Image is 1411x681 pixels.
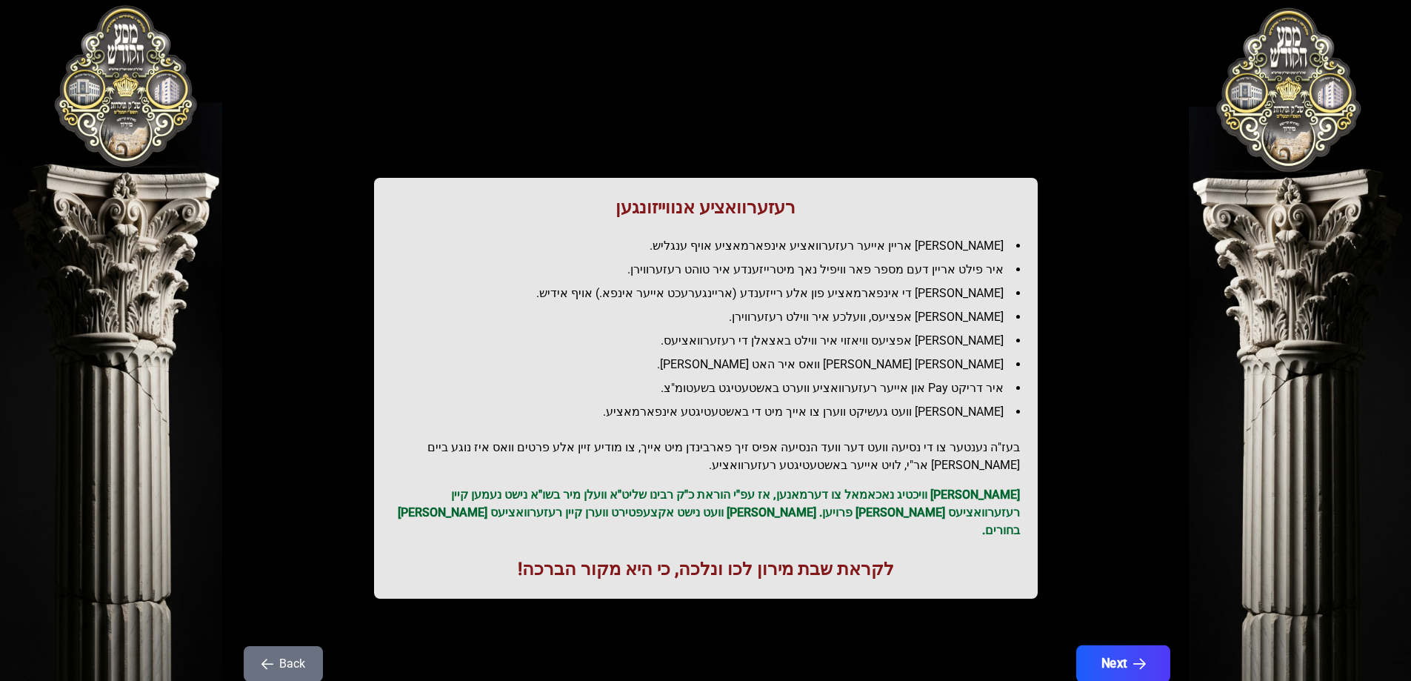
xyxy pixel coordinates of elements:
li: איר פילט אריין דעם מספר פאר וויפיל נאך מיטרייזענדע איר טוהט רעזערווירן. [404,261,1020,279]
li: [PERSON_NAME] אריין אייער רעזערוואציע אינפארמאציע אויף ענגליש. [404,237,1020,255]
li: [PERSON_NAME] אפציעס, וועלכע איר ווילט רעזערווירן. [404,308,1020,326]
h1: רעזערוואציע אנווייזונגען [392,196,1020,219]
li: [PERSON_NAME] [PERSON_NAME] וואס איר האט [PERSON_NAME]. [404,356,1020,373]
li: איר דריקט Pay און אייער רעזערוואציע ווערט באשטעטיגט בשעטומ"צ. [404,379,1020,397]
li: [PERSON_NAME] וועט געשיקט ווערן צו אייך מיט די באשטעטיגטע אינפארמאציע. [404,403,1020,421]
li: [PERSON_NAME] אפציעס וויאזוי איר ווילט באצאלן די רעזערוואציעס. [404,332,1020,350]
h1: לקראת שבת מירון לכו ונלכה, כי היא מקור הברכה! [392,557,1020,581]
li: [PERSON_NAME] די אינפארמאציע פון אלע רייזענדע (אריינגערעכט אייער אינפא.) אויף אידיש. [404,285,1020,302]
p: [PERSON_NAME] וויכטיג נאכאמאל צו דערמאנען, אז עפ"י הוראת כ"ק רבינו שליט"א וועלן מיר בשו"א נישט נע... [392,486,1020,539]
h2: בעז"ה נענטער צו די נסיעה וועט דער וועד הנסיעה אפיס זיך פארבינדן מיט אייך, צו מודיע זיין אלע פרטים... [392,439,1020,474]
